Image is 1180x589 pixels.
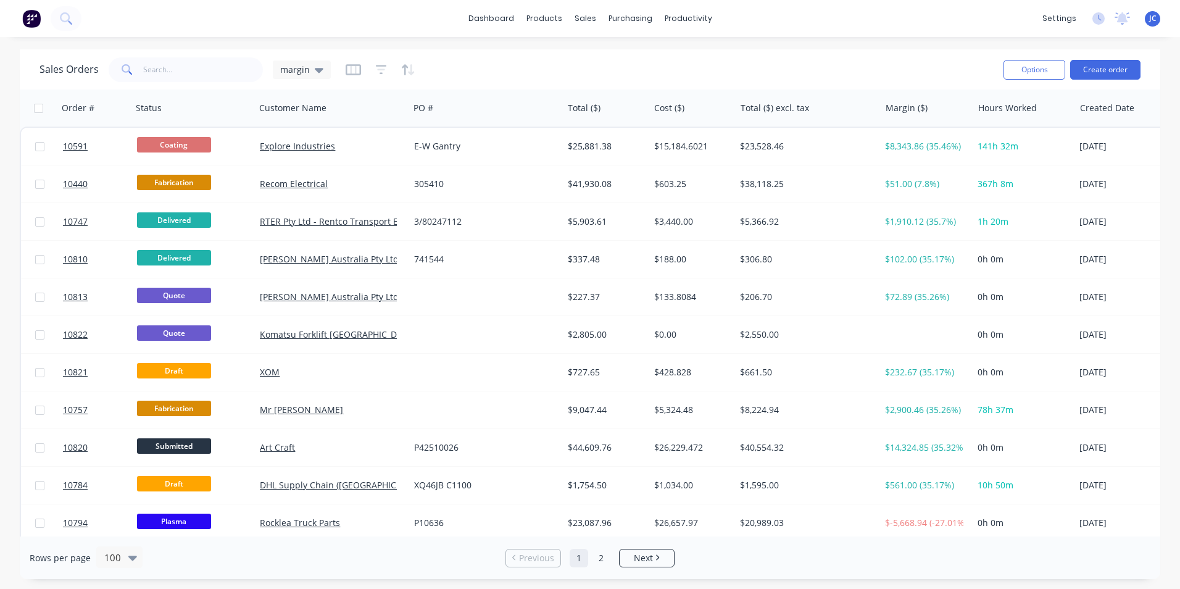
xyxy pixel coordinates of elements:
[885,479,963,491] div: $561.00 (35.17%)
[280,63,310,76] span: margin
[414,178,551,190] div: 305410
[63,328,88,341] span: 10822
[659,9,718,28] div: productivity
[740,479,868,491] div: $1,595.00
[414,517,551,529] div: P10636
[1079,328,1171,341] div: [DATE]
[886,102,928,114] div: Margin ($)
[63,253,88,265] span: 10810
[137,212,211,228] span: Delivered
[885,404,963,416] div: $2,900.46 (35.26%)
[63,441,88,454] span: 10820
[978,441,1003,453] span: 0h 0m
[978,479,1013,491] span: 10h 50m
[30,552,91,564] span: Rows per page
[259,102,326,114] div: Customer Name
[1036,9,1082,28] div: settings
[654,366,726,378] div: $428.828
[414,441,551,454] div: P42510026
[654,291,726,303] div: $133.8084
[137,288,211,303] span: Quote
[654,517,726,529] div: $26,657.97
[568,404,640,416] div: $9,047.44
[602,9,659,28] div: purchasing
[260,291,399,303] a: [PERSON_NAME] Australia Pty Ltd
[63,467,137,504] a: 10784
[63,517,88,529] span: 10794
[414,253,551,265] div: 741544
[260,479,451,491] a: DHL Supply Chain ([GEOGRAPHIC_DATA]) Pty Lt
[137,175,211,190] span: Fabrication
[885,441,963,454] div: $14,324.85 (35.32%)
[501,549,679,567] ul: Pagination
[654,479,726,491] div: $1,034.00
[1079,215,1171,228] div: [DATE]
[63,215,88,228] span: 10747
[740,215,868,228] div: $5,366.92
[137,363,211,378] span: Draft
[654,178,726,190] div: $603.25
[63,316,137,353] a: 10822
[885,140,963,152] div: $8,343.86 (35.46%)
[740,328,868,341] div: $2,550.00
[260,328,415,340] a: Komatsu Forklift [GEOGRAPHIC_DATA]
[978,102,1037,114] div: Hours Worked
[63,241,137,278] a: 10810
[978,328,1003,340] span: 0h 0m
[620,552,674,564] a: Next page
[1079,366,1171,378] div: [DATE]
[654,140,726,152] div: $15,184.6021
[137,325,211,341] span: Quote
[137,137,211,152] span: Coating
[137,514,211,529] span: Plasma
[63,128,137,165] a: 10591
[414,479,551,491] div: XQ46JB C1100
[260,178,328,190] a: Recom Electrical
[137,438,211,454] span: Submitted
[654,215,726,228] div: $3,440.00
[62,102,94,114] div: Order #
[260,366,280,378] a: XOM
[1070,60,1141,80] button: Create order
[885,215,963,228] div: $1,910.12 (35.7%)
[568,140,640,152] div: $25,881.38
[414,140,551,152] div: E-W Gantry
[39,64,99,75] h1: Sales Orders
[1079,404,1171,416] div: [DATE]
[143,57,264,82] input: Search...
[413,102,433,114] div: PO #
[592,549,610,567] a: Page 2
[63,140,88,152] span: 10591
[634,552,653,564] span: Next
[570,549,588,567] a: Page 1 is your current page
[978,291,1003,303] span: 0h 0m
[568,178,640,190] div: $41,930.08
[654,102,684,114] div: Cost ($)
[568,366,640,378] div: $727.65
[740,178,868,190] div: $38,118.25
[978,140,1018,152] span: 141h 32m
[568,9,602,28] div: sales
[740,291,868,303] div: $206.70
[63,404,88,416] span: 10757
[654,404,726,416] div: $5,324.48
[63,504,137,541] a: 10794
[1079,479,1171,491] div: [DATE]
[740,140,868,152] div: $23,528.46
[1079,441,1171,454] div: [DATE]
[1079,178,1171,190] div: [DATE]
[260,517,340,528] a: Rocklea Truck Parts
[22,9,41,28] img: Factory
[740,404,868,416] div: $8,224.94
[978,178,1013,190] span: 367h 8m
[978,366,1003,378] span: 0h 0m
[741,102,809,114] div: Total ($) excl. tax
[978,517,1003,528] span: 0h 0m
[63,366,88,378] span: 10821
[740,253,868,265] div: $306.80
[63,278,137,315] a: 10813
[414,215,551,228] div: 3/80247112
[1149,13,1157,24] span: JC
[1079,253,1171,265] div: [DATE]
[63,203,137,240] a: 10747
